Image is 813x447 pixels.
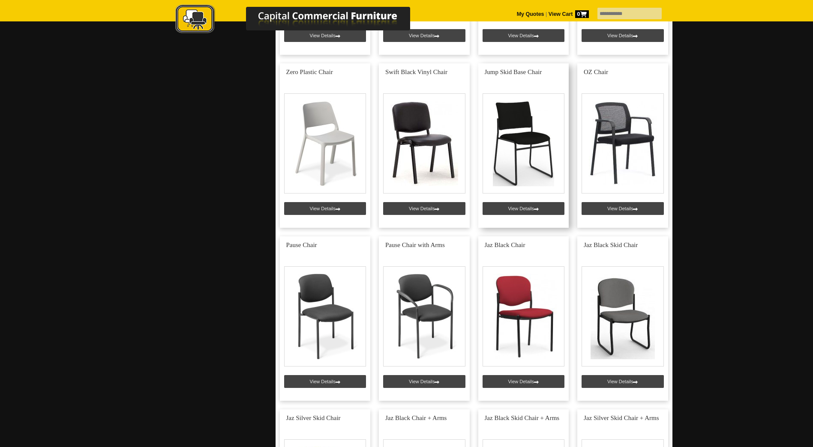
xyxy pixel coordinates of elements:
a: View Cart0 [547,11,588,17]
img: Capital Commercial Furniture Logo [152,4,452,36]
a: My Quotes [517,11,544,17]
strong: View Cart [549,11,589,17]
span: 0 [575,10,589,18]
a: Capital Commercial Furniture Logo [152,4,452,38]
